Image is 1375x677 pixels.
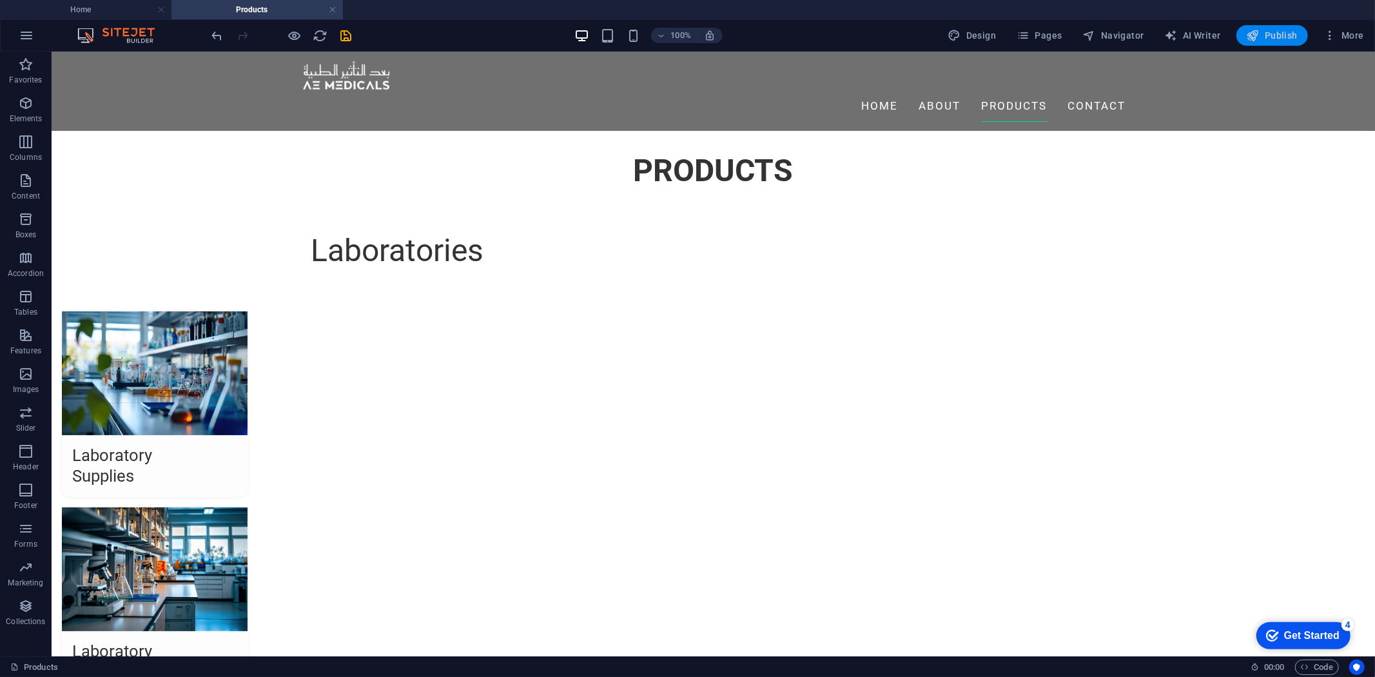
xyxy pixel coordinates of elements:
[287,28,302,43] button: Click here to leave preview mode and continue editing
[12,191,40,201] p: Content
[16,423,36,433] p: Slider
[74,28,171,43] img: Editor Logo
[1301,660,1333,675] span: Code
[339,28,354,43] i: Save (Ctrl+S)
[1349,660,1365,675] button: Usercentrics
[1083,29,1144,42] span: Navigator
[1011,25,1067,46] button: Pages
[8,578,43,588] p: Marketing
[9,75,42,85] p: Favorites
[14,307,37,317] p: Tables
[10,152,42,162] p: Columns
[313,28,328,43] i: Reload page
[15,230,37,240] p: Boxes
[13,384,39,395] p: Images
[6,616,45,627] p: Collections
[210,28,225,43] i: Undo: columns ((2, null, 1) -> (4, null, 1)) (Ctrl+Z)
[14,539,37,549] p: Forms
[1160,25,1226,46] button: AI Writer
[1264,660,1284,675] span: 00 00
[651,28,697,43] button: 100%
[1165,29,1221,42] span: AI Writer
[1017,29,1062,42] span: Pages
[13,462,39,472] p: Header
[943,25,1002,46] button: Design
[1295,660,1339,675] button: Code
[10,660,58,675] a: Click to cancel selection. Double-click to open Pages
[943,25,1002,46] div: Design (Ctrl+Alt+Y)
[8,268,44,279] p: Accordion
[704,30,716,41] i: On resize automatically adjust zoom level to fit chosen device.
[10,6,104,34] div: Get Started 4 items remaining, 20% complete
[1323,29,1364,42] span: More
[313,28,328,43] button: reload
[210,28,225,43] button: undo
[14,500,37,511] p: Footer
[1251,660,1285,675] h6: Session time
[338,28,354,43] button: save
[10,113,43,124] p: Elements
[95,3,108,15] div: 4
[171,3,343,17] h4: Products
[948,29,997,42] span: Design
[1247,29,1298,42] span: Publish
[1236,25,1308,46] button: Publish
[10,346,41,356] p: Features
[1273,662,1275,672] span: :
[1078,25,1149,46] button: Navigator
[1318,25,1369,46] button: More
[38,14,93,26] div: Get Started
[670,28,691,43] h6: 100%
